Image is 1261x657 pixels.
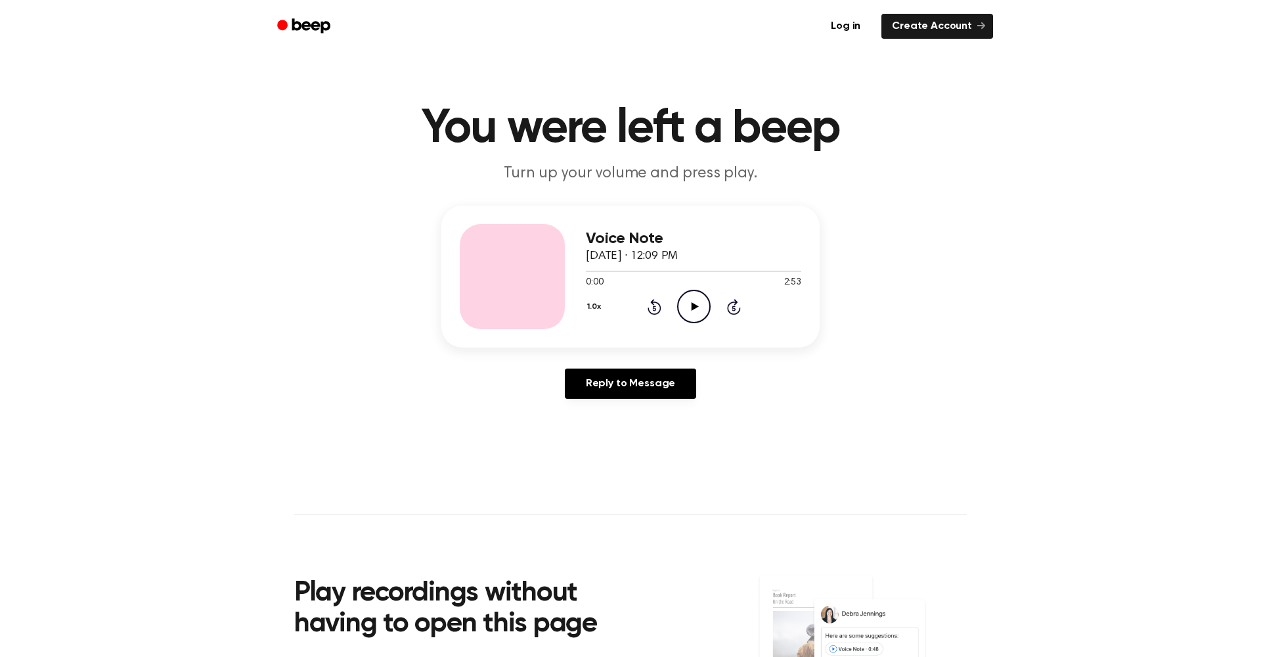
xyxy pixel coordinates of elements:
span: 0:00 [586,276,603,290]
h3: Voice Note [586,230,801,248]
span: [DATE] · 12:09 PM [586,250,678,262]
a: Reply to Message [565,369,696,399]
h2: Play recordings without having to open this page [294,578,648,641]
span: 2:53 [784,276,801,290]
a: Beep [268,14,342,39]
p: Turn up your volume and press play. [378,163,883,185]
h1: You were left a beep [294,105,967,152]
a: Create Account [881,14,993,39]
button: 1.0x [586,296,606,318]
a: Log in [818,11,874,41]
